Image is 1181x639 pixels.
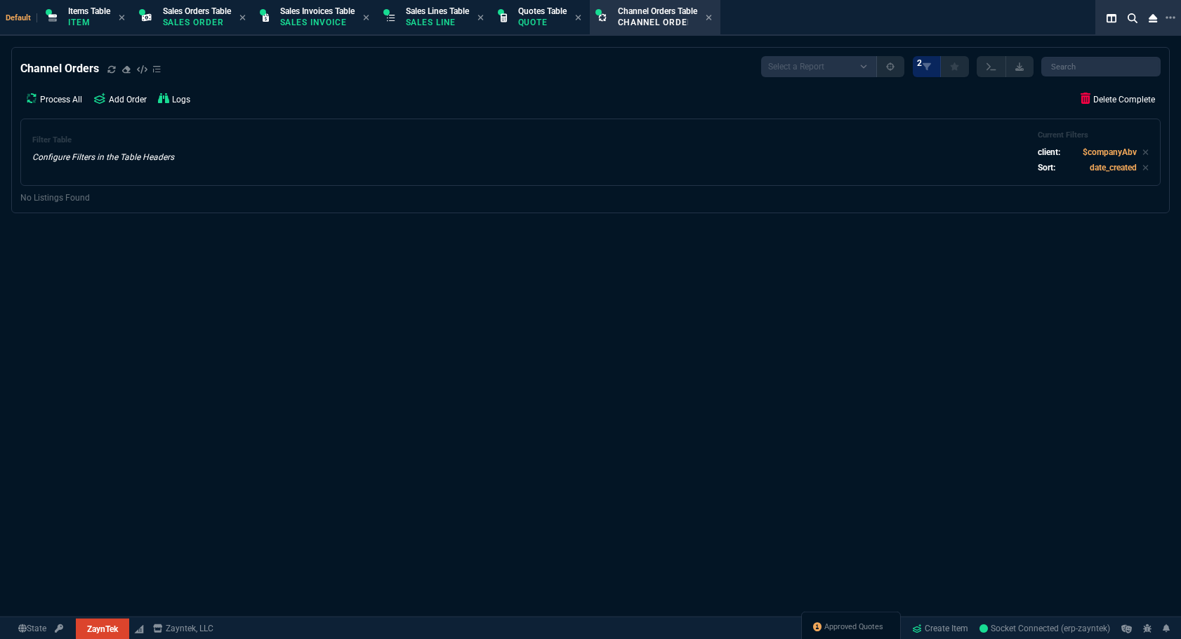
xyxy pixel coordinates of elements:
[1083,147,1137,157] code: $companyAbv
[32,151,174,163] p: Configure Filters in the Table Headers
[239,13,246,24] nx-icon: Close Tab
[1041,57,1161,76] input: Search
[51,622,67,635] a: API TOKEN
[68,17,110,28] p: Item
[88,86,152,113] a: Add Order
[618,17,688,28] p: Channel Order
[824,621,883,633] span: Approved Quotes
[1143,10,1163,27] nx-icon: Close Workbench
[979,622,1110,635] a: U_syxwqa2BIZEBpcAAB9
[119,13,125,24] nx-icon: Close Tab
[906,618,974,639] a: Create Item
[618,6,697,16] span: Channel Orders Table
[1075,86,1161,113] a: Delete Complete
[152,86,196,113] a: Logs
[149,622,218,635] a: msbcCompanyName
[163,17,231,28] p: Sales Order
[406,6,469,16] span: Sales Lines Table
[406,17,469,28] p: Sales Line
[1122,10,1143,27] nx-icon: Search
[280,6,355,16] span: Sales Invoices Table
[68,6,110,16] span: Items Table
[1166,11,1175,25] nx-icon: Open New Tab
[20,86,88,113] a: Process All
[20,60,99,77] h4: Channel Orders
[518,6,567,16] span: Quotes Table
[1101,10,1122,27] nx-icon: Split Panels
[363,13,369,24] nx-icon: Close Tab
[706,13,712,24] nx-icon: Close Tab
[6,13,37,22] span: Default
[32,135,174,145] h6: Filter Table
[1038,130,1149,140] h6: Current Filters
[518,17,567,28] p: Quote
[1038,161,1055,174] p: Sort:
[280,17,350,28] p: Sales Invoice
[575,13,581,24] nx-icon: Close Tab
[163,6,231,16] span: Sales Orders Table
[917,58,922,69] span: 2
[1090,163,1137,173] code: date_created
[1038,146,1060,159] p: client:
[477,13,484,24] nx-icon: Close Tab
[20,191,1161,204] p: No Listings Found
[979,624,1110,633] span: Socket Connected (erp-zayntek)
[14,622,51,635] a: Global State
